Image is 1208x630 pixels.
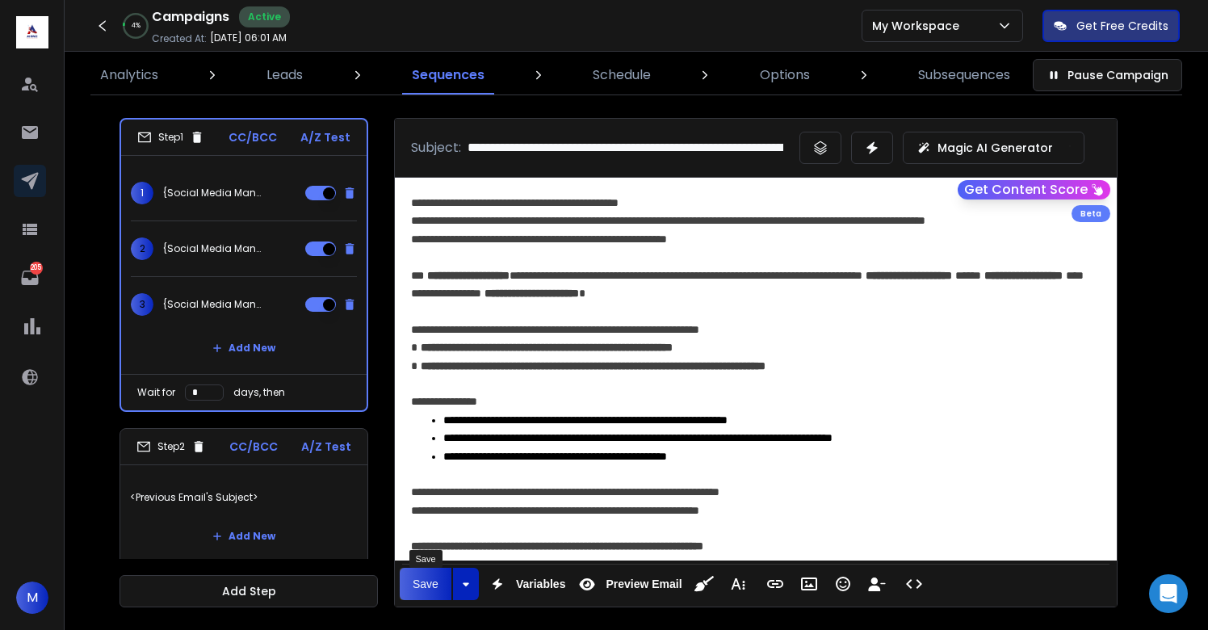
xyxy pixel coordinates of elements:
p: Wait for [137,386,175,399]
li: Step1CC/BCCA/Z Test1{Social Media Management - {{firstName}} | Social Media Needs - {{firstName}}... [120,118,368,412]
a: Subsequences [908,56,1020,94]
button: Add Step [120,575,378,607]
span: 2 [131,237,153,260]
button: Emoticons [828,568,858,600]
p: <Previous Email's Subject> [130,475,358,520]
button: Get Content Score [958,180,1110,199]
a: 205 [14,262,46,294]
p: A/Z Test [300,129,350,145]
p: Created At: [152,32,207,45]
p: {Social Media Management - {{firstName}} | Social Media Needs - {{firstName}} | Prices and Packag... [163,187,266,199]
div: Save [409,550,443,568]
p: Options [760,65,810,85]
p: Analytics [100,65,158,85]
p: Get Free Credits [1076,18,1168,34]
h1: Campaigns [152,7,229,27]
p: [DATE] 06:01 AM [210,31,287,44]
a: Leads [257,56,312,94]
a: Options [750,56,820,94]
span: 1 [131,182,153,204]
p: Leads [266,65,303,85]
p: {Social Media Management - {{firstName}} | Social Media Needs - {{firstName}} | Prices and Packag... [163,298,266,311]
p: {Social Media Management - {{firstName}} | Social Media Needs - {{firstName}} | Prices and Packag... [163,242,266,255]
a: Sequences [402,56,494,94]
p: 205 [30,262,43,275]
button: Get Free Credits [1042,10,1180,42]
button: Preview Email [572,568,685,600]
li: Step2CC/BCCA/Z Test<Previous Email's Subject>Add NewWait fordays, then [120,428,368,599]
button: M [16,582,48,614]
button: More Text [723,568,753,600]
p: 4 % [132,21,141,31]
div: Active [239,6,290,27]
button: Save [400,568,451,600]
button: Insert Image (⌘P) [794,568,824,600]
div: Step 2 [136,439,206,454]
button: Insert Unsubscribe Link [862,568,892,600]
span: Variables [513,577,569,591]
p: CC/BCC [229,439,278,455]
p: My Workspace [872,18,966,34]
img: logo [16,16,48,48]
p: Schedule [593,65,651,85]
button: Clean HTML [689,568,719,600]
button: Add New [199,332,288,364]
p: days, then [233,386,285,399]
button: Variables [482,568,569,600]
span: Preview Email [602,577,685,591]
p: Subject: [411,138,461,157]
p: Subsequences [918,65,1010,85]
a: Analytics [90,56,168,94]
p: Magic AI Generator [937,140,1053,156]
div: Beta [1072,205,1110,222]
button: Code View [899,568,929,600]
button: Add New [199,520,288,552]
p: Sequences [412,65,484,85]
p: CC/BCC [229,129,277,145]
button: Magic AI Generator [903,132,1084,164]
span: 3 [131,293,153,316]
button: Insert Link (⌘K) [760,568,791,600]
button: Pause Campaign [1033,59,1182,91]
div: Step 1 [137,130,204,145]
div: Open Intercom Messenger [1149,574,1188,613]
p: A/Z Test [301,439,351,455]
a: Schedule [583,56,661,94]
